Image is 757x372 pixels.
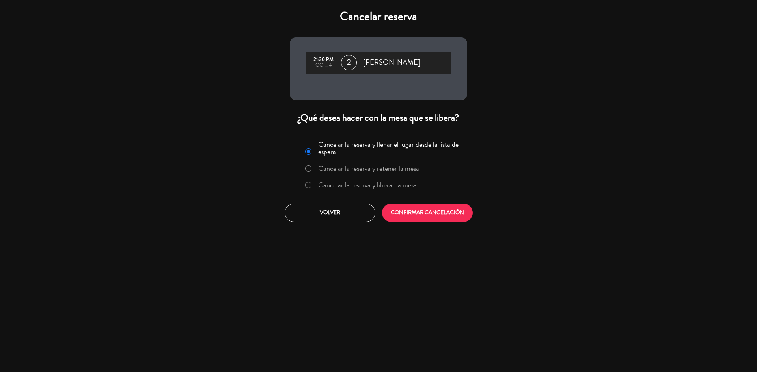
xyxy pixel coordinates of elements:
[341,55,357,70] span: 2
[285,204,375,222] button: Volver
[310,63,337,68] div: oct., 4
[382,204,473,222] button: CONFIRMAR CANCELACIÓN
[363,57,420,68] span: [PERSON_NAME]
[318,165,419,172] label: Cancelar la reserva y retener la mesa
[318,141,462,155] label: Cancelar la reserva y llenar el lugar desde la lista de espera
[318,181,417,189] label: Cancelar la reserva y liberar la mesa
[290,9,467,24] h4: Cancelar reserva
[310,57,337,63] div: 21:30 PM
[290,112,467,124] div: ¿Qué desea hacer con la mesa que se libera?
